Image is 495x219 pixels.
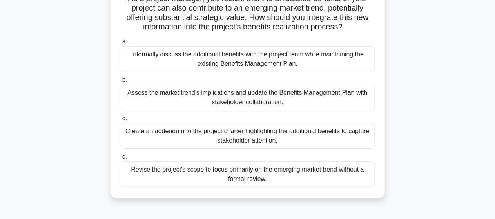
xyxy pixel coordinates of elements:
[122,153,127,160] span: d.
[121,123,375,149] div: Create an addendum to the project charter highlighting the additional benefits to capture stakeho...
[121,46,375,72] div: Informally discuss the additional benefits with the project team while maintaining the existing B...
[122,115,127,121] span: c.
[122,76,127,83] span: b.
[121,85,375,110] div: Assess the market trend's implications and update the Benefits Management Plan with stakeholder c...
[121,161,375,187] div: Revise the project's scope to focus primarily on the emerging market trend without a formal review.
[122,38,127,45] span: a.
